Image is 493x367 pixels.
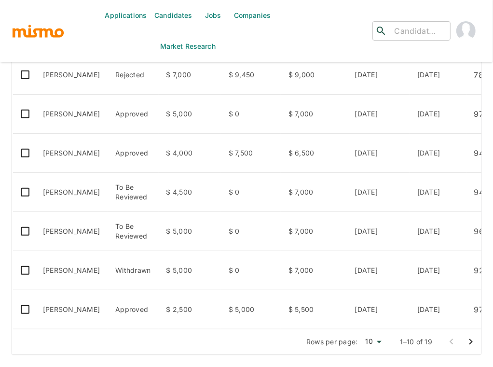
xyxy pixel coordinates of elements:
[281,212,347,251] td: $ 7,000
[221,173,281,212] td: $ 0
[35,95,108,134] td: [PERSON_NAME]
[410,173,466,212] td: [DATE]
[347,173,410,212] td: [DATE]
[108,212,158,251] td: To Be Reviewed
[12,24,65,38] img: logo
[347,95,410,134] td: [DATE]
[221,56,281,95] td: $ 9,450
[281,251,347,290] td: $ 7,000
[108,251,158,290] td: Withdrawn
[281,95,347,134] td: $ 7,000
[35,56,108,95] td: [PERSON_NAME]
[461,332,480,352] button: Go to next page
[410,56,466,95] td: [DATE]
[410,290,466,329] td: [DATE]
[391,24,446,38] input: Candidate search
[347,251,410,290] td: [DATE]
[159,290,221,329] td: $ 2,500
[456,21,476,41] img: Carmen Vilachá
[108,173,158,212] td: To Be Reviewed
[474,264,492,277] p: 92 %
[156,31,219,62] a: Market Research
[108,134,158,173] td: Approved
[306,337,358,347] p: Rows per page:
[281,290,347,329] td: $ 5,500
[362,335,385,349] div: 10
[35,251,108,290] td: [PERSON_NAME]
[347,134,410,173] td: [DATE]
[410,251,466,290] td: [DATE]
[35,173,108,212] td: [PERSON_NAME]
[221,212,281,251] td: $ 0
[347,212,410,251] td: [DATE]
[474,107,492,121] p: 97 %
[281,134,347,173] td: $ 6,500
[35,212,108,251] td: [PERSON_NAME]
[281,56,347,95] td: $ 9,000
[474,185,492,199] p: 94 %
[159,134,221,173] td: $ 4,000
[159,212,221,251] td: $ 5,000
[108,95,158,134] td: Approved
[281,173,347,212] td: $ 7,000
[347,290,410,329] td: [DATE]
[474,146,492,160] p: 94 %
[474,68,492,82] p: 78 %
[159,251,221,290] td: $ 5,000
[221,290,281,329] td: $ 5,000
[400,337,433,347] p: 1–10 of 19
[410,134,466,173] td: [DATE]
[159,56,221,95] td: $ 7,000
[108,56,158,95] td: Rejected
[410,95,466,134] td: [DATE]
[221,95,281,134] td: $ 0
[35,134,108,173] td: [PERSON_NAME]
[221,134,281,173] td: $ 7,500
[108,290,158,329] td: Approved
[474,225,492,238] p: 96 %
[221,251,281,290] td: $ 0
[451,15,481,46] button: account of current user
[35,290,108,329] td: [PERSON_NAME]
[347,56,410,95] td: [DATE]
[474,303,492,316] p: 97 %
[410,212,466,251] td: [DATE]
[159,95,221,134] td: $ 5,000
[159,173,221,212] td: $ 4,500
